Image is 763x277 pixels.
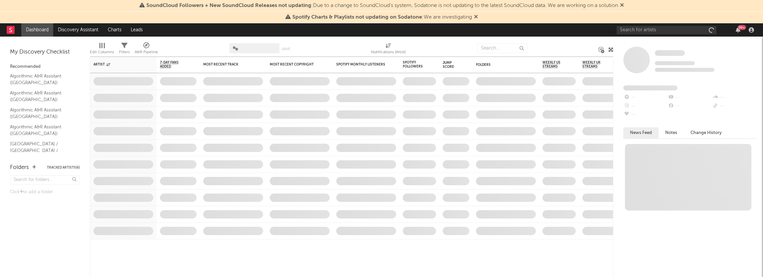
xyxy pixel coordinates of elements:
div: Jump Score [443,61,459,69]
div: Most Recent Copyright [270,63,320,67]
a: Algorithmic A&R Assistant ([GEOGRAPHIC_DATA]) [10,89,73,103]
div: Edit Columns [90,48,114,56]
button: News Feed [623,127,659,138]
a: Some Artist [655,50,685,57]
a: Algorithmic A&R Assistant ([GEOGRAPHIC_DATA]) [10,106,73,120]
a: Dashboard [21,23,53,37]
div: -- [668,102,712,110]
input: Search for folders... [10,175,80,185]
div: -- [623,102,668,110]
span: Dismiss [474,15,478,20]
span: Weekly UK Streams [582,61,607,69]
div: Click to add a folder. [10,188,80,196]
div: -- [712,93,756,102]
span: : Due to a change to SoundCloud's system, Sodatone is not updating to the latest SoundCloud data.... [146,3,618,8]
span: Spotify Charts & Playlists not updating on Sodatone [292,15,422,20]
div: Most Recent Track [203,63,253,67]
div: Recommended [10,63,80,71]
span: Weekly US Streams [542,61,566,69]
div: 99 + [738,25,746,30]
div: Filters [119,40,130,59]
button: Tracked Artists(6) [47,166,80,169]
span: Tracking Since: [DATE] [655,61,695,65]
div: Spotify Monthly Listeners [336,63,386,67]
div: Notifications (Artist) [371,48,406,56]
div: -- [712,102,756,110]
div: Filters [119,48,130,56]
div: A&R Pipeline [135,40,158,59]
span: : We are investigating [292,15,472,20]
div: Folders [10,164,29,172]
span: Dismiss [620,3,624,8]
a: Charts [103,23,126,37]
button: Notes [659,127,684,138]
a: Discovery Assistant [53,23,103,37]
span: SoundCloud Followers + New SoundCloud Releases not updating [146,3,311,8]
div: -- [623,93,668,102]
button: Save [282,47,290,51]
a: Algorithmic A&R Assistant ([GEOGRAPHIC_DATA]) [10,123,73,137]
div: Notifications (Artist) [371,40,406,59]
span: Fans Added by Platform [623,85,678,90]
span: Some Artist [655,50,685,56]
button: Change History [684,127,728,138]
input: Search... [477,43,527,53]
a: Algorithmic A&R Assistant ([GEOGRAPHIC_DATA]) [10,72,73,86]
div: My Discovery Checklist [10,48,80,56]
div: A&R Pipeline [135,48,158,56]
span: 7-Day Fans Added [160,61,187,69]
div: Edit Columns [90,40,114,59]
input: Search for artists [617,26,716,34]
a: Leads [126,23,147,37]
div: Artist [93,63,143,67]
div: -- [668,93,712,102]
span: 0 fans last week [655,68,714,72]
a: [GEOGRAPHIC_DATA] / [GEOGRAPHIC_DATA] / [GEOGRAPHIC_DATA] / All Africa A&R Assistant [10,140,73,167]
button: 99+ [736,27,740,33]
div: -- [623,110,668,119]
div: Folders [476,63,526,67]
div: Spotify Followers [403,61,426,69]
